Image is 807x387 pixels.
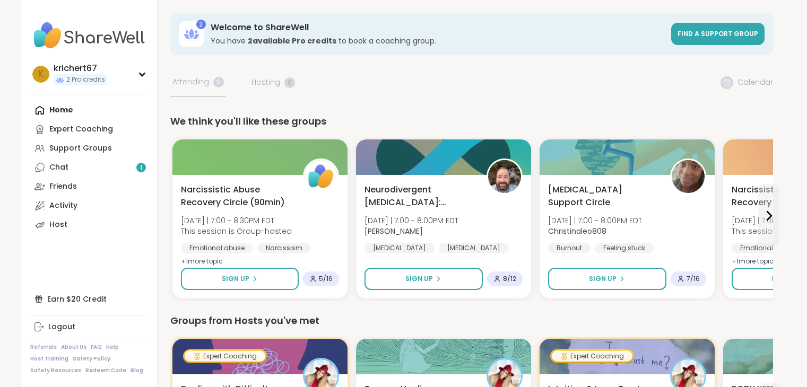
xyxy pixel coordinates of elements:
[73,355,110,363] a: Safety Policy
[257,243,311,253] div: Narcissism
[66,75,105,84] span: 2 Pro credits
[771,274,799,284] span: Sign Up
[365,243,435,253] div: [MEDICAL_DATA]
[30,215,149,234] a: Host
[687,275,700,283] span: 7 / 16
[548,183,658,209] span: [MEDICAL_DATA] Support Circle
[49,162,68,173] div: Chat
[181,226,292,236] span: This session is Group-hosted
[91,344,102,351] a: FAQ
[54,63,107,74] div: krichert67
[30,196,149,215] a: Activity
[49,143,112,154] div: Support Groups
[49,181,77,192] div: Friends
[196,20,206,29] div: 2
[49,219,67,230] div: Host
[503,275,516,283] span: 8 / 12
[30,17,149,54] img: ShareWell Nav Logo
[589,274,617,284] span: Sign Up
[548,226,606,236] b: Christinaleo808
[30,177,149,196] a: Friends
[595,243,654,253] div: Feeling stuck
[319,275,333,283] span: 5 / 16
[30,355,68,363] a: Host Training
[365,226,423,236] b: [PERSON_NAME]
[85,367,126,374] a: Redeem Code
[439,243,509,253] div: [MEDICAL_DATA]
[49,124,113,135] div: Expert Coaching
[732,243,804,253] div: Emotional abuse
[365,268,483,290] button: Sign Up
[131,367,143,374] a: Blog
[211,22,665,33] h3: Welcome to ShareWell
[552,351,632,362] div: Expert Coaching
[405,274,433,284] span: Sign Up
[671,23,765,45] a: Find a support group
[170,313,773,328] div: Groups from Hosts you've met
[181,215,292,226] span: [DATE] | 7:00 - 8:30PM EDT
[30,344,57,351] a: Referrals
[48,322,75,332] div: Logout
[170,114,773,129] div: We think you'll like these groups
[140,163,142,172] span: 1
[248,36,336,46] b: 2 available Pro credit s
[211,36,665,46] h3: You have to book a coaching group.
[30,158,149,177] a: Chat1
[305,160,337,193] img: ShareWell
[365,215,458,226] span: [DATE] | 7:00 - 8:00PM EDT
[185,351,265,362] div: Expert Coaching
[678,29,758,38] span: Find a support group
[30,318,149,337] a: Logout
[181,243,253,253] div: Emotional abuse
[106,344,119,351] a: Help
[61,344,86,351] a: About Us
[30,139,149,158] a: Support Groups
[49,200,77,211] div: Activity
[222,274,249,284] span: Sign Up
[488,160,521,193] img: Brian_L
[672,160,705,193] img: Christinaleo808
[548,215,642,226] span: [DATE] | 7:00 - 8:00PM EDT
[181,183,291,209] span: Narcissistic Abuse Recovery Circle (90min)
[365,183,475,209] span: Neurodivergent [MEDICAL_DATA]: [MEDICAL_DATA]
[181,268,299,290] button: Sign Up
[548,268,666,290] button: Sign Up
[548,243,591,253] div: Burnout
[30,367,81,374] a: Safety Resources
[30,289,149,309] div: Earn $20 Credit
[38,67,44,81] span: k
[30,120,149,139] a: Expert Coaching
